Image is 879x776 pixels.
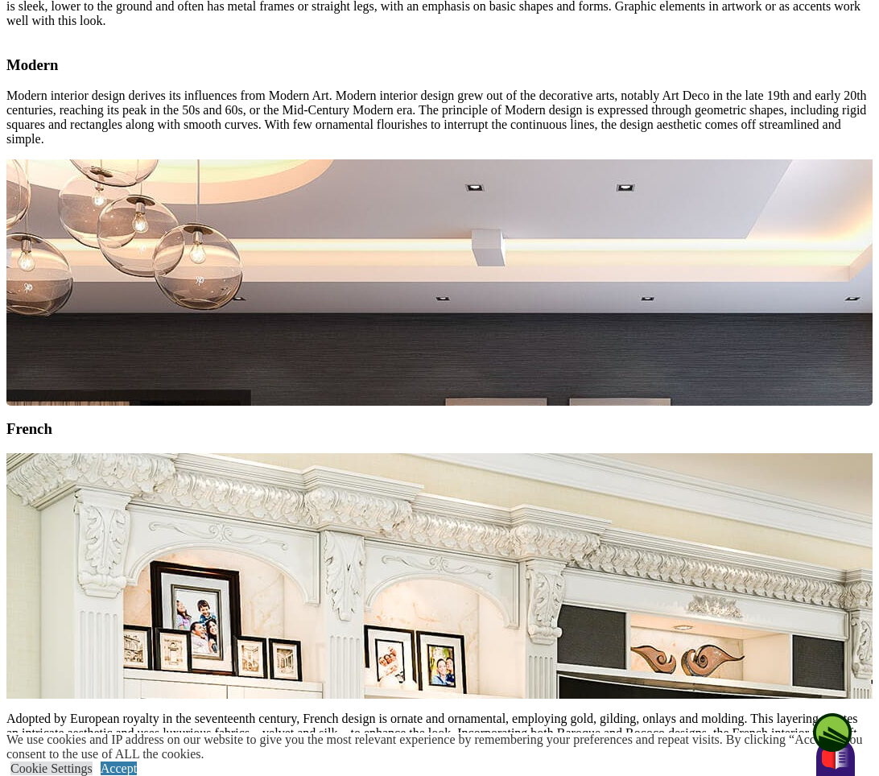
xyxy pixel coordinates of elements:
[101,762,137,775] a: Accept
[6,420,873,438] h3: French
[6,733,879,762] div: We use cookies and IP address on our website to give you the most relevant experience by remember...
[6,712,873,770] p: Adopted by European royalty in the seventeenth century, French design is ornate and ornamental, e...
[6,56,873,74] h3: Modern
[6,89,873,147] p: Modern interior design derives its influences from Modern Art. Modern interior design grew out of...
[10,762,93,775] a: Cookie Settings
